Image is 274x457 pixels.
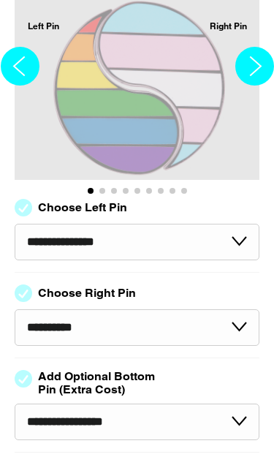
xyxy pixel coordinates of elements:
[38,287,136,300] label: Choose Right Pin
[38,370,161,396] label: Add Optional Bottom Pin (Extra Cost)
[38,201,127,214] label: Choose Left Pin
